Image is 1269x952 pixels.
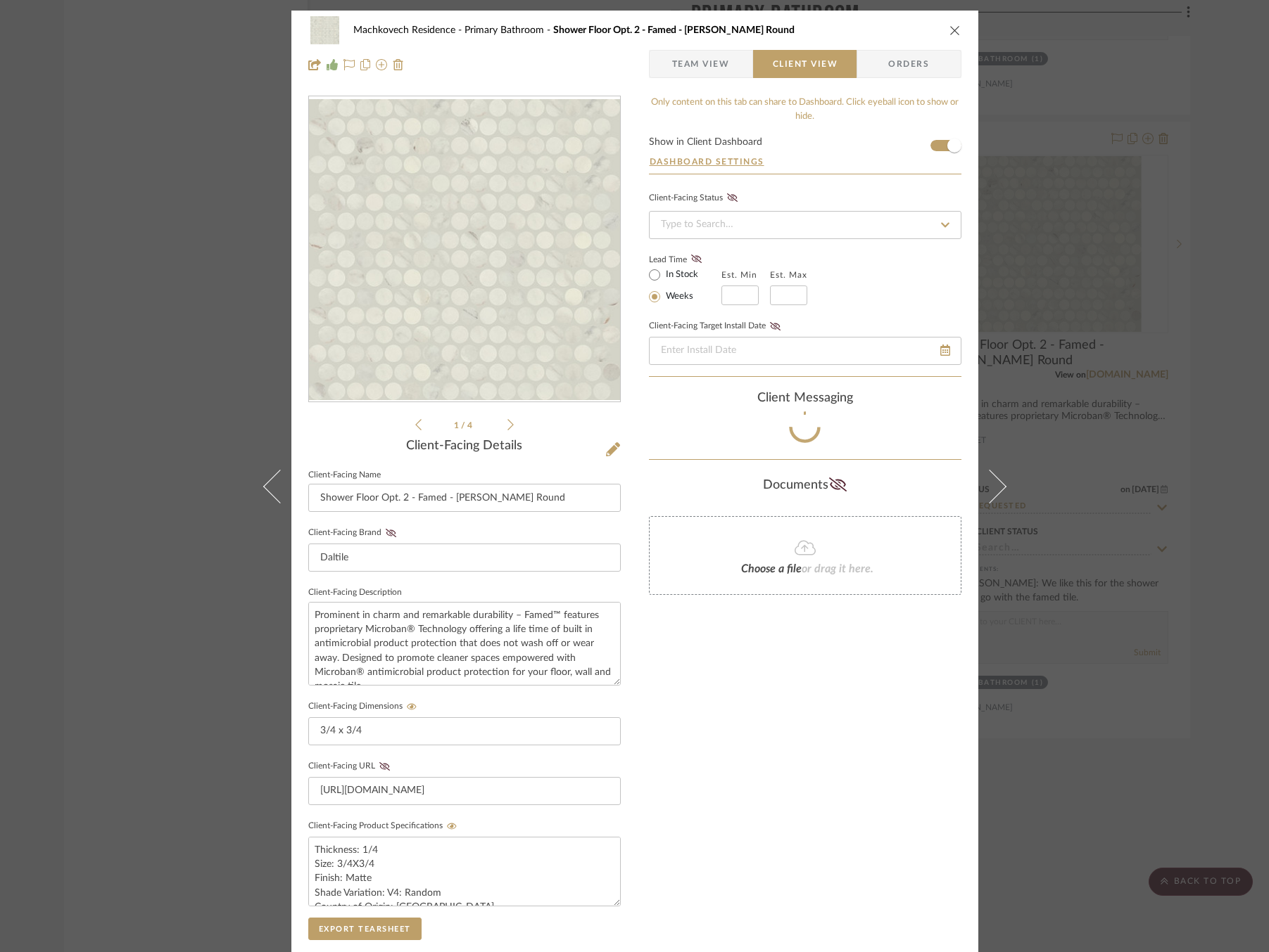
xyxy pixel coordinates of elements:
label: Client-Facing URL [308,761,394,771]
div: client Messaging [649,391,961,406]
label: Est. Min [721,270,757,280]
button: Dashboard Settings [649,155,765,168]
span: or drag it here. [802,563,873,574]
label: Client-Facing Target Install Date [649,321,785,331]
input: Enter Client-Facing Item Name [308,484,621,512]
input: Enter item URL [308,777,621,805]
label: In Stock [663,269,698,281]
span: Machkovech Residence [353,25,465,35]
input: Type to Search… [649,211,961,239]
label: Client-Facing Name [308,472,381,479]
input: Enter item dimensions [308,717,621,745]
label: Lead Time [649,253,721,266]
span: Choose a file [741,563,802,574]
div: 0 [309,99,620,400]
span: / [461,421,467,430]
button: Client-Facing Brand [381,528,400,538]
div: Documents [649,474,961,496]
button: close [949,24,961,37]
div: Only content on this tab can share to Dashboard. Click eyeball icon to show or hide. [649,96,961,123]
div: Client-Facing Details [308,439,621,454]
button: Lead Time [687,252,706,266]
button: Client-Facing Target Install Date [766,321,785,331]
label: Est. Max [770,270,807,280]
img: fca31c5f-e48c-4fcf-a773-41f6d44076e4_48x40.jpg [308,16,342,44]
img: fca31c5f-e48c-4fcf-a773-41f6d44076e4_436x436.jpg [309,99,620,400]
mat-radio-group: Select item type [649,266,721,305]
button: Client-Facing URL [375,761,394,771]
label: Client-Facing Product Specifications [308,821,462,831]
label: Client-Facing Description [308,589,402,596]
label: Client-Facing Brand [308,528,400,538]
label: Weeks [663,290,693,303]
span: 1 [454,421,461,430]
label: Client-Facing Dimensions [308,702,422,712]
span: Team View [672,50,730,78]
img: Remove from project [393,59,404,70]
span: 4 [467,421,474,430]
div: Client-Facing Status [649,191,742,205]
input: Enter Client-Facing Brand [308,543,621,572]
span: Primary Bathroom [465,25,553,35]
button: Export Tearsheet [308,918,422,940]
button: Client-Facing Product Specifications [443,821,462,831]
input: Enter Install Date [649,337,961,365]
span: Shower Floor Opt. 2 - Famed - [PERSON_NAME] Round [553,25,795,35]
span: Orders [873,50,945,78]
span: Client View [773,50,838,78]
button: Client-Facing Dimensions [403,702,422,712]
